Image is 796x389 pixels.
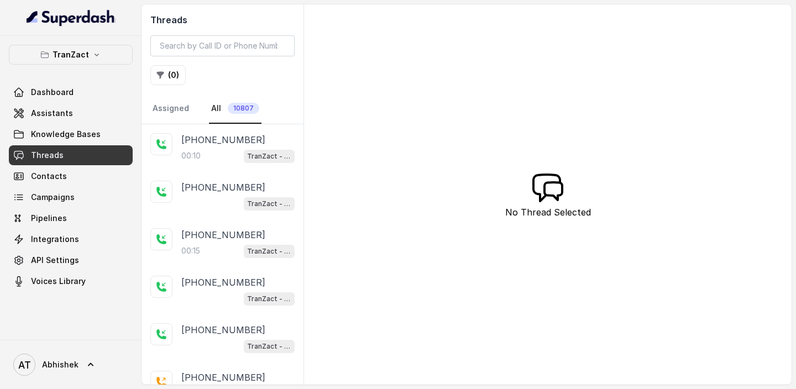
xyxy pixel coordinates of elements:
p: 00:10 [181,150,201,161]
a: Contacts [9,166,133,186]
span: 10807 [228,103,259,114]
p: TranZact [53,48,89,61]
span: Assistants [31,108,73,119]
span: Campaigns [31,192,75,203]
span: Threads [31,150,64,161]
a: Pipelines [9,208,133,228]
p: TranZact - Outbound Call Assistant [247,341,291,352]
p: [PHONE_NUMBER] [181,181,265,194]
p: [PHONE_NUMBER] [181,323,265,337]
a: Abhishek [9,349,133,380]
p: [PHONE_NUMBER] [181,371,265,384]
a: Assigned [150,94,191,124]
span: API Settings [31,255,79,266]
a: Assistants [9,103,133,123]
span: Dashboard [31,87,74,98]
img: light.svg [27,9,116,27]
a: Threads [9,145,133,165]
span: Knowledge Bases [31,129,101,140]
a: API Settings [9,250,133,270]
p: No Thread Selected [505,206,591,219]
input: Search by Call ID or Phone Number [150,35,295,56]
a: Dashboard [9,82,133,102]
p: TranZact - Outbound Call Assistant [247,198,291,209]
p: TranZact - Outbound Call Assistant [247,151,291,162]
nav: Tabs [150,94,295,124]
a: Campaigns [9,187,133,207]
span: Integrations [31,234,79,245]
p: 00:15 [181,245,200,256]
a: Integrations [9,229,133,249]
button: (0) [150,65,186,85]
span: Pipelines [31,213,67,224]
p: [PHONE_NUMBER] [181,133,265,146]
p: [PHONE_NUMBER] [181,228,265,241]
text: AT [18,359,31,371]
a: All10807 [209,94,261,124]
p: TranZact - Outbound Call Assistant [247,293,291,304]
span: Voices Library [31,276,86,287]
p: TranZact - Outbound Call Assistant [247,246,291,257]
p: [PHONE_NUMBER] [181,276,265,289]
span: Contacts [31,171,67,182]
button: TranZact [9,45,133,65]
span: Abhishek [42,359,78,370]
a: Voices Library [9,271,133,291]
h2: Threads [150,13,295,27]
a: Knowledge Bases [9,124,133,144]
